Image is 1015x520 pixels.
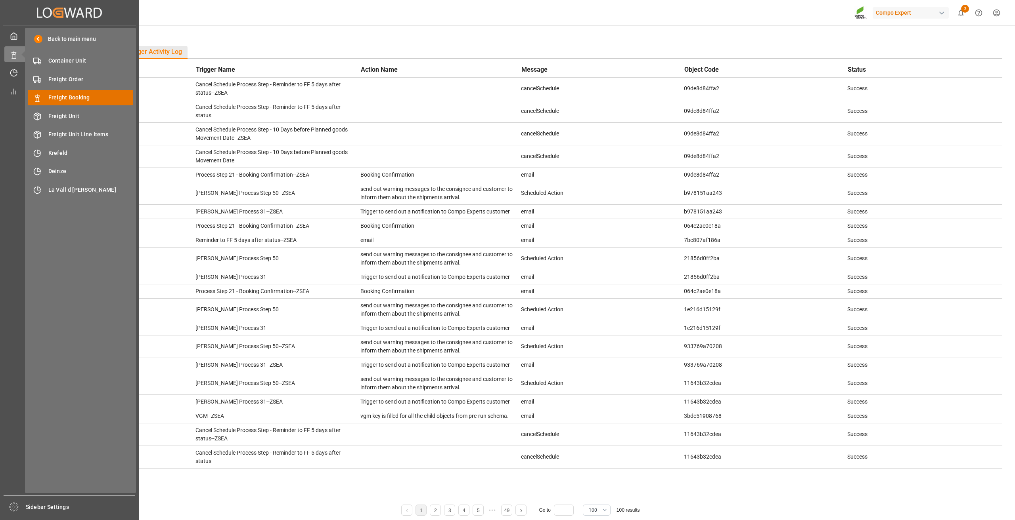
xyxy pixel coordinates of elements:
td: email [521,219,684,233]
a: Container Unit [28,53,133,69]
a: 1 [420,508,423,513]
td: Success [847,122,1002,145]
span: Freight Order [48,75,134,84]
a: 3 [448,508,451,513]
td: email [521,168,684,182]
td: email [521,358,684,372]
td: Cancel Schedule Process Step - Reminder to FF 5 days after status [195,100,360,122]
span: Freight Booking [48,93,134,102]
td: Booking Confirmation [360,168,521,182]
td: vgm key is filled for all the child objects from pre-run schema. [360,409,521,423]
a: Freight Unit Line Items [28,127,133,142]
span: Freight Unit [48,112,134,120]
li: 1 [416,505,427,516]
li: Previous Page [401,505,412,516]
td: Success [847,358,1002,372]
th: Object Code [684,65,847,78]
a: Timeslot Management [4,65,134,80]
td: [PERSON_NAME] Process Step 50--ZSEA [195,335,360,358]
td: Scheduled Action [521,335,684,358]
td: [PERSON_NAME] Process 31--ZSEA [195,358,360,372]
td: b978151aa243 [684,182,847,204]
td: 21856d0ff2ba [684,247,847,270]
td: Scheduled Action [521,182,684,204]
div: Trigger Activity Log [121,46,188,59]
li: Next 5 Pages [487,505,498,516]
td: Success [847,77,1002,100]
td: [PERSON_NAME] Process 31--ZSEA [195,204,360,219]
td: Scheduled Action [521,372,684,394]
td: cancelSchedule [521,77,684,100]
a: Freight Unit [28,108,133,124]
td: Trigger to send out a notification to Compo Experts customer [360,321,521,335]
td: cancelSchedule [521,423,684,446]
td: 09de8d84ffa2 [684,145,847,168]
td: email [521,394,684,409]
li: 49 [501,505,512,516]
td: Trigger to send out a notification to Compo Experts customer [360,394,521,409]
td: [PERSON_NAME] Process Step 50--ZSEA [195,372,360,394]
td: cancelSchedule [521,122,684,145]
a: Freight Booking [28,90,133,105]
td: email [521,270,684,284]
button: open menu [583,505,611,516]
div: Go to [539,505,576,516]
td: Success [847,468,1002,491]
td: 933769a70208 [684,358,847,372]
td: 064c2ae0e18a [684,284,847,298]
a: My Reports [4,83,134,99]
td: VGM--ZSEA [195,409,360,423]
td: Cancel Schedule Process Step - Reminder to FF 5 days after status [195,446,360,468]
td: 21856d0ff2ba [684,270,847,284]
td: Cancel Schedule Process Step - 10 Days before Planned goods Movement Date--ZSEA [195,122,360,145]
td: 09de8d84ffa2 [684,168,847,182]
span: Container Unit [48,57,134,65]
a: 2 [434,508,437,513]
td: Process Step 21 - Booking Confirmation--ZSEA [195,168,360,182]
span: 100 [589,507,597,514]
td: 933769a70208 [684,335,847,358]
span: 100 results [617,507,640,513]
span: Sidebar Settings [26,503,136,511]
div: Compo Expert [873,7,949,19]
td: Trigger to send out a notification to Compo Experts customer [360,204,521,219]
td: Scheduled Action [521,247,684,270]
td: Reminder to FF 5 days after status--ZSEA [195,233,360,247]
td: Success [847,247,1002,270]
td: 064c2ae0e18a [684,219,847,233]
td: 09de8d84ffa2 [684,100,847,122]
td: Success [847,100,1002,122]
td: email [521,321,684,335]
a: La Vall d [PERSON_NAME] [28,182,133,197]
td: Success [847,182,1002,204]
td: Success [847,394,1002,409]
td: 11643b32cdea [684,394,847,409]
td: Trigger to send out a notification to Compo Experts customer [360,358,521,372]
td: 11643b32cdea [684,423,847,446]
td: [PERSON_NAME] Process 31--ZSEA [195,394,360,409]
td: email [521,204,684,219]
td: Success [847,270,1002,284]
a: Deinze [28,164,133,179]
td: send out warning messages to the consignee and customer to inform them about the shipments arrival. [360,335,521,358]
th: Action Name [360,65,521,78]
td: Success [847,284,1002,298]
td: Success [847,372,1002,394]
td: Success [847,145,1002,168]
td: Success [847,168,1002,182]
td: email [521,409,684,423]
td: Success [847,423,1002,446]
td: Success [847,219,1002,233]
a: My Cockpit [4,28,134,44]
li: 2 [430,505,441,516]
td: cancelSchedule [521,446,684,468]
li: Next Page [515,505,527,516]
a: 4 [463,508,465,513]
td: [PERSON_NAME] Process Step 50 [195,298,360,321]
li: 4 [458,505,469,516]
td: Booking Confirmation [360,219,521,233]
td: [PERSON_NAME] Process Step 50 [195,247,360,270]
td: 09de8d84ffa2 [684,77,847,100]
td: Process Step 21 - Booking Confirmation--ZSEA [195,219,360,233]
a: Krefeld [28,145,133,160]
